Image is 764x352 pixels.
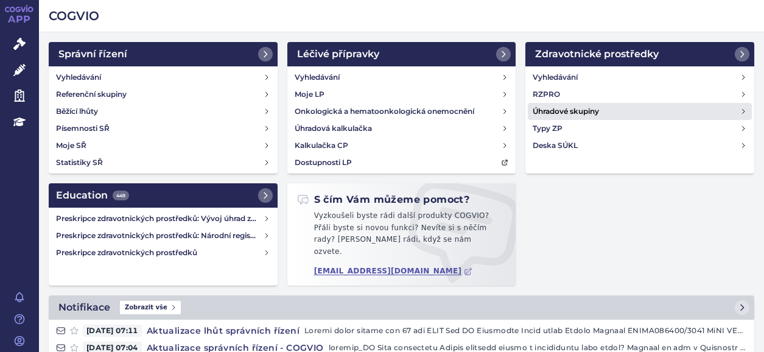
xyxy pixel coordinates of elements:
[528,120,752,137] a: Typy ZP
[51,154,275,171] a: Statistiky SŘ
[295,139,348,152] h4: Kalkulačka CP
[56,230,263,242] h4: Preskripce zdravotnických prostředků: Národní registr hrazených zdravotnických služeb (NRHZS)
[295,157,352,169] h4: Dostupnosti LP
[56,105,98,118] h4: Běžící lhůty
[83,325,142,337] span: [DATE] 07:11
[287,42,516,66] a: Léčivé přípravky
[56,188,129,203] h2: Education
[56,157,103,169] h4: Statistiky SŘ
[304,325,747,337] p: Loremi dolor sitame con 67 adi ELIT Sed DO Eiusmodte Incid utlab Etdolo Magnaal ENIMA086400/3041 ...
[56,122,110,135] h4: Písemnosti SŘ
[56,139,86,152] h4: Moje SŘ
[290,120,514,137] a: Úhradová kalkulačka
[525,42,754,66] a: Zdravotnické prostředky
[51,137,275,154] a: Moje SŘ
[51,210,275,227] a: Preskripce zdravotnických prostředků: Vývoj úhrad zdravotních pojišťoven za zdravotnické prostředky
[533,71,578,83] h4: Vyhledávání
[297,47,379,62] h2: Léčivé přípravky
[51,227,275,244] a: Preskripce zdravotnických prostředků: Národní registr hrazených zdravotnických služeb (NRHZS)
[533,105,599,118] h4: Úhradové skupiny
[49,7,754,24] h2: COGVIO
[290,154,514,171] a: Dostupnosti LP
[51,120,275,137] a: Písemnosti SŘ
[295,105,474,118] h4: Onkologická a hematoonkologická onemocnění
[295,71,340,83] h4: Vyhledávání
[533,139,578,152] h4: Deska SÚKL
[290,69,514,86] a: Vyhledávání
[56,247,263,259] h4: Preskripce zdravotnických prostředků
[49,183,278,208] a: Education449
[49,42,278,66] a: Správní řízení
[290,103,514,120] a: Onkologická a hematoonkologická onemocnění
[51,103,275,120] a: Běžící lhůty
[290,137,514,154] a: Kalkulačka CP
[58,47,127,62] h2: Správní řízení
[533,88,560,100] h4: RZPRO
[113,191,129,200] span: 449
[56,71,101,83] h4: Vyhledávání
[528,69,752,86] a: Vyhledávání
[533,122,562,135] h4: Typy ZP
[58,300,110,315] h2: Notifikace
[120,301,181,314] span: Zobrazit vše
[51,86,275,103] a: Referenční skupiny
[314,267,473,276] a: [EMAIL_ADDRESS][DOMAIN_NAME]
[528,137,752,154] a: Deska SÚKL
[51,69,275,86] a: Vyhledávání
[56,88,127,100] h4: Referenční skupiny
[51,244,275,261] a: Preskripce zdravotnických prostředků
[56,213,263,225] h4: Preskripce zdravotnických prostředků: Vývoj úhrad zdravotních pojišťoven za zdravotnické prostředky
[528,86,752,103] a: RZPRO
[535,47,659,62] h2: Zdravotnické prostředky
[297,193,470,206] h2: S čím Vám můžeme pomoct?
[295,88,324,100] h4: Moje LP
[142,325,304,337] h4: Aktualizace lhůt správních řízení
[49,295,754,320] a: NotifikaceZobrazit vše
[290,86,514,103] a: Moje LP
[528,103,752,120] a: Úhradové skupiny
[295,122,372,135] h4: Úhradová kalkulačka
[297,210,506,262] p: Vyzkoušeli byste rádi další produkty COGVIO? Přáli byste si novou funkci? Nevíte si s něčím rady?...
